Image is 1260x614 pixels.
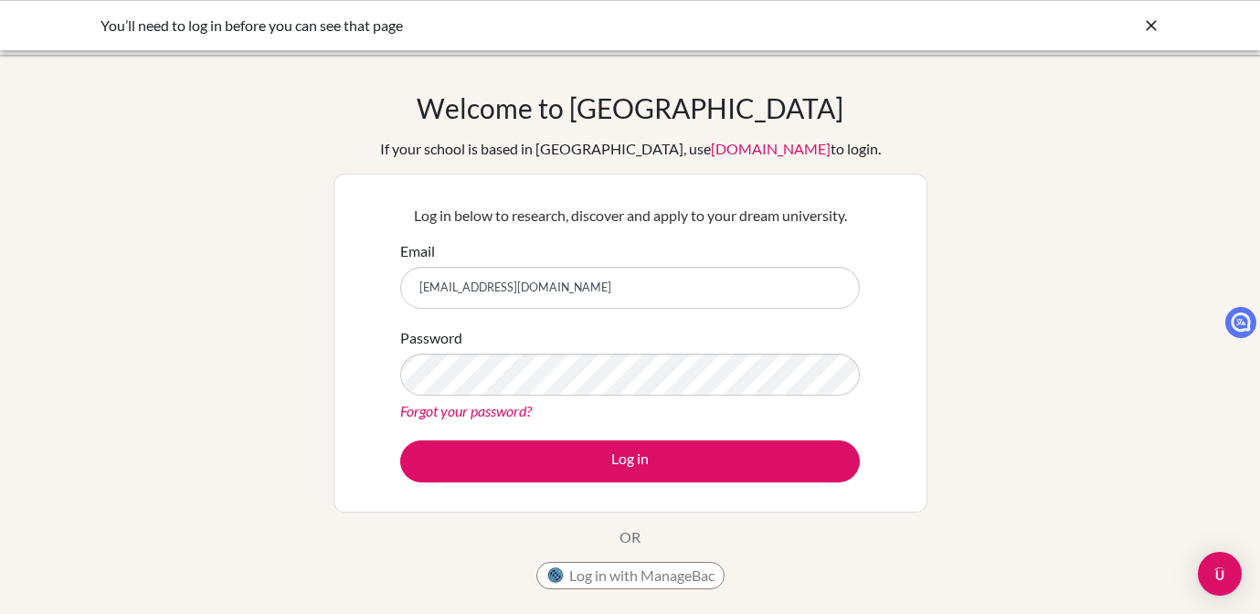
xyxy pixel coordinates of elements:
[536,562,725,589] button: Log in with ManageBac
[417,91,843,124] h1: Welcome to [GEOGRAPHIC_DATA]
[400,402,532,419] a: Forgot your password?
[400,440,860,482] button: Log in
[1198,552,1242,596] div: Open Intercom Messenger
[711,140,831,157] a: [DOMAIN_NAME]
[101,15,886,37] div: You’ll need to log in before you can see that page
[619,526,641,548] p: OR
[380,138,881,160] div: If your school is based in [GEOGRAPHIC_DATA], use to login.
[400,327,462,349] label: Password
[400,205,860,227] p: Log in below to research, discover and apply to your dream university.
[400,240,435,262] label: Email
